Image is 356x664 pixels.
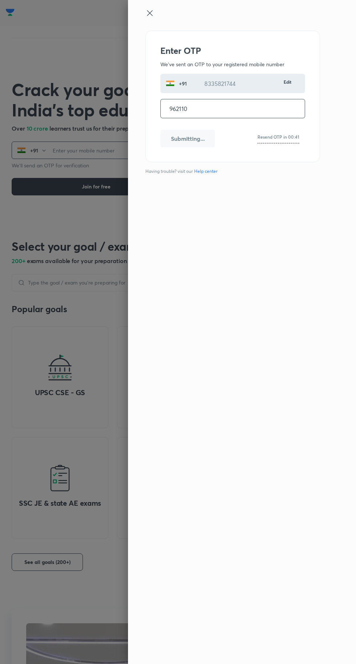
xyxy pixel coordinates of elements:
[166,79,175,88] img: India
[161,99,305,118] input: One time password
[145,168,314,175] span: Having trouble? visit our
[160,130,215,147] button: Submitting...
[175,80,190,87] p: +91
[284,79,294,85] h6: Edit
[257,134,299,140] h6: Resend OTP in 00:41
[284,79,294,88] a: Edit
[193,168,219,175] a: Help center
[160,60,305,68] p: We've sent an OTP to your registered mobile number
[160,45,305,56] h2: Enter OTP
